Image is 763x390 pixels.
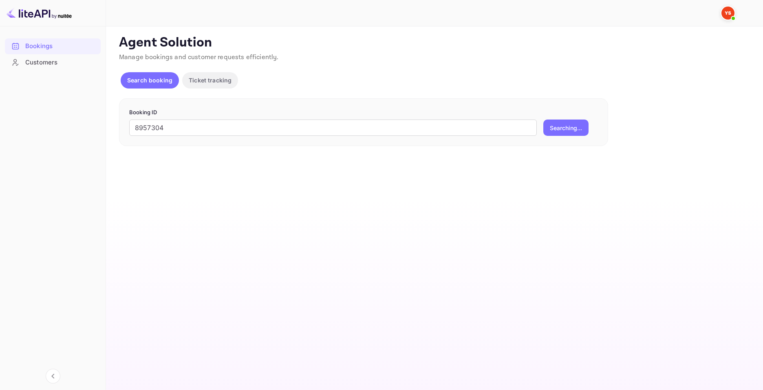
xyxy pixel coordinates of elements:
div: Customers [5,55,101,71]
div: Customers [25,58,97,67]
img: Yandex Support [721,7,734,20]
button: Searching... [543,120,589,136]
span: Manage bookings and customer requests efficiently. [119,53,279,62]
button: Collapse navigation [46,369,60,383]
a: Bookings [5,38,101,53]
img: LiteAPI logo [7,7,72,20]
p: Agent Solution [119,35,748,51]
div: Bookings [5,38,101,54]
input: Enter Booking ID (e.g., 63782194) [129,120,537,136]
div: Bookings [25,42,97,51]
p: Booking ID [129,109,598,117]
p: Ticket tracking [189,76,232,84]
a: Customers [5,55,101,70]
p: Search booking [127,76,172,84]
